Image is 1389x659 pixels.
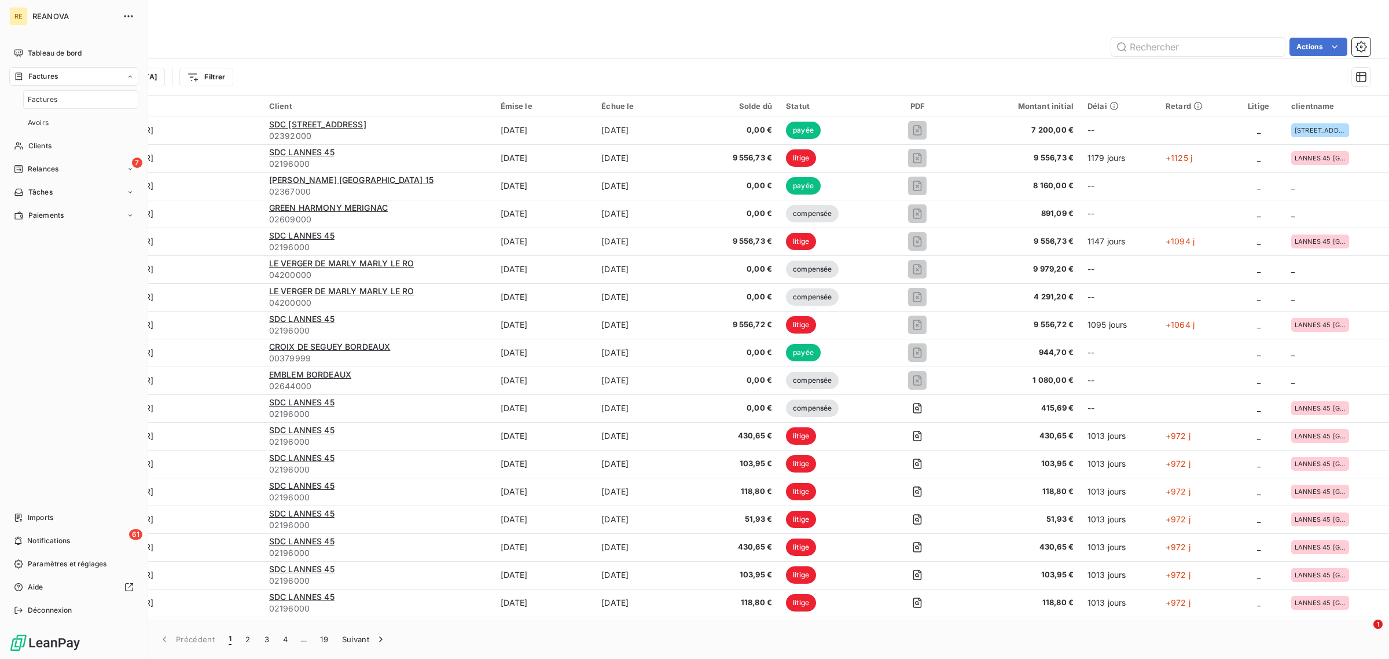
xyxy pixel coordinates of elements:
[269,547,487,559] span: 02196000
[1295,516,1346,523] span: LANNES 45 [GEOGRAPHIC_DATA]
[786,101,869,111] div: Statut
[1295,238,1346,245] span: LANNES 45 [GEOGRAPHIC_DATA]
[1111,38,1285,56] input: Rechercher
[703,236,772,247] span: 9 556,73 €
[703,319,772,331] span: 9 556,72 €
[966,236,1074,247] span: 9 556,73 €
[703,180,772,192] span: 0,00 €
[786,122,821,139] span: payée
[494,172,595,200] td: [DATE]
[238,627,257,651] button: 2
[1257,208,1261,218] span: _
[269,492,487,503] span: 02196000
[494,116,595,144] td: [DATE]
[494,311,595,339] td: [DATE]
[1081,116,1159,144] td: --
[966,430,1074,442] span: 430,65 €
[269,241,487,253] span: 02196000
[28,512,53,523] span: Imports
[1373,620,1383,629] span: 1
[703,541,772,553] span: 430,65 €
[269,314,335,324] span: SDC LANNES 45
[1257,431,1261,441] span: _
[1291,292,1295,302] span: _
[594,394,696,422] td: [DATE]
[601,101,689,111] div: Échue le
[966,486,1074,497] span: 118,80 €
[269,342,391,352] span: CROIX DE SEGUEY BORDEAUX
[1257,153,1261,163] span: _
[258,627,276,651] button: 3
[703,347,772,358] span: 0,00 €
[1291,101,1382,111] div: clientname
[966,514,1074,525] span: 51,93 €
[269,464,487,475] span: 02196000
[1166,514,1190,524] span: +972 j
[269,158,487,170] span: 02196000
[269,203,388,213] span: GREEN HARMONY MERIGNAC
[1295,155,1346,162] span: LANNES 45 [GEOGRAPHIC_DATA]
[786,566,816,584] span: litige
[494,617,595,645] td: [DATE]
[966,347,1074,358] span: 944,70 €
[222,627,238,651] button: 1
[1257,403,1261,413] span: _
[786,483,816,500] span: litige
[594,116,696,144] td: [DATE]
[1350,620,1377,647] iframe: Intercom live chat
[786,427,816,445] span: litige
[269,325,487,336] span: 02196000
[28,187,53,197] span: Tâches
[28,164,58,174] span: Relances
[28,559,106,569] span: Paramètres et réglages
[1295,488,1346,495] span: LANNES 45 [GEOGRAPHIC_DATA]
[32,12,116,21] span: REANOVA
[179,68,233,86] button: Filtrer
[1081,422,1159,450] td: 1013 jours
[786,455,816,473] span: litige
[1166,431,1190,441] span: +972 j
[703,430,772,442] span: 430,65 €
[786,205,839,222] span: compensée
[594,172,696,200] td: [DATE]
[1291,375,1295,385] span: _
[494,367,595,394] td: [DATE]
[269,425,335,435] span: SDC LANNES 45
[1081,589,1159,617] td: 1013 jours
[269,147,335,157] span: SDC LANNES 45
[9,578,138,596] a: Aide
[1081,339,1159,367] td: --
[1166,236,1195,246] span: +1094 j
[494,422,595,450] td: [DATE]
[229,634,231,645] span: 1
[269,380,487,392] span: 02644000
[501,101,588,111] div: Émise le
[269,408,487,420] span: 02196000
[1087,101,1152,111] div: Délai
[28,48,82,58] span: Tableau de bord
[1257,598,1261,607] span: _
[1289,38,1347,56] button: Actions
[494,283,595,311] td: [DATE]
[494,589,595,617] td: [DATE]
[966,375,1074,386] span: 1 080,00 €
[269,575,487,587] span: 02196000
[703,569,772,581] span: 103,95 €
[269,230,335,240] span: SDC LANNES 45
[28,141,52,151] span: Clients
[1081,200,1159,228] td: --
[703,101,772,111] div: Solde dû
[9,634,81,652] img: Logo LeanPay
[1257,486,1261,496] span: _
[129,529,142,540] span: 61
[786,261,839,278] span: compensée
[132,158,142,168] span: 7
[269,119,366,129] span: SDC [STREET_ADDRESS]
[1257,459,1261,468] span: _
[703,152,772,164] span: 9 556,73 €
[28,210,64,221] span: Paiements
[1166,101,1226,111] div: Retard
[269,436,487,448] span: 02196000
[269,101,487,111] div: Client
[594,228,696,255] td: [DATE]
